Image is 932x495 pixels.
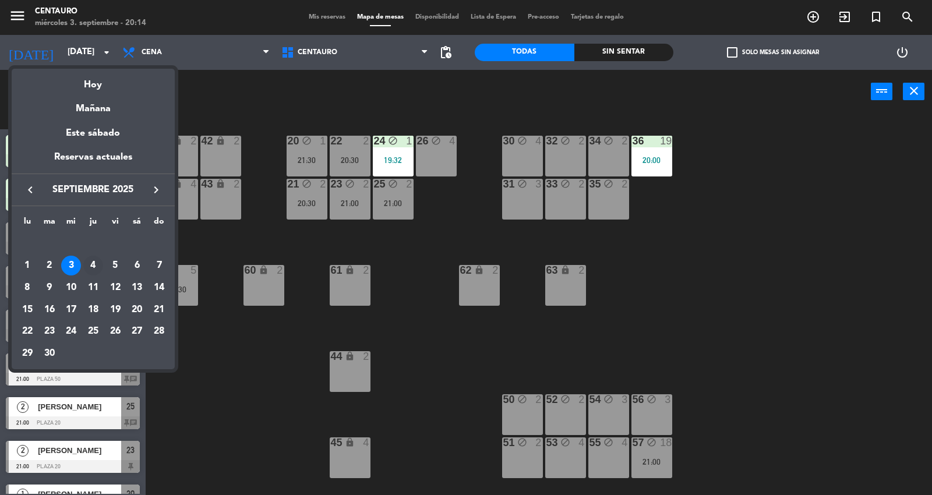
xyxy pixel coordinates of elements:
div: 11 [83,278,103,298]
div: 18 [83,300,103,320]
div: 26 [105,321,125,341]
td: 21 de septiembre de 2025 [148,299,170,321]
th: jueves [82,215,104,233]
div: 25 [83,321,103,341]
td: 19 de septiembre de 2025 [104,299,126,321]
td: 10 de septiembre de 2025 [60,277,82,299]
span: septiembre 2025 [41,182,146,197]
td: 26 de septiembre de 2025 [104,320,126,342]
td: 8 de septiembre de 2025 [16,277,38,299]
div: 27 [127,321,147,341]
div: Hoy [12,69,175,93]
td: 14 de septiembre de 2025 [148,277,170,299]
div: 23 [40,321,59,341]
div: 14 [149,278,169,298]
div: Reservas actuales [12,150,175,174]
td: 4 de septiembre de 2025 [82,254,104,277]
div: 15 [17,300,37,320]
td: 12 de septiembre de 2025 [104,277,126,299]
td: 23 de septiembre de 2025 [38,320,61,342]
td: 1 de septiembre de 2025 [16,254,38,277]
td: 11 de septiembre de 2025 [82,277,104,299]
div: 1 [17,256,37,275]
div: 13 [127,278,147,298]
td: 29 de septiembre de 2025 [16,342,38,365]
td: 5 de septiembre de 2025 [104,254,126,277]
td: 27 de septiembre de 2025 [126,320,149,342]
td: 24 de septiembre de 2025 [60,320,82,342]
td: 28 de septiembre de 2025 [148,320,170,342]
td: 2 de septiembre de 2025 [38,254,61,277]
td: 16 de septiembre de 2025 [38,299,61,321]
td: 18 de septiembre de 2025 [82,299,104,321]
div: 6 [127,256,147,275]
div: 7 [149,256,169,275]
div: 8 [17,278,37,298]
div: 21 [149,300,169,320]
div: 20 [127,300,147,320]
td: 25 de septiembre de 2025 [82,320,104,342]
div: 22 [17,321,37,341]
td: 7 de septiembre de 2025 [148,254,170,277]
td: 20 de septiembre de 2025 [126,299,149,321]
td: 6 de septiembre de 2025 [126,254,149,277]
div: 30 [40,344,59,363]
div: 2 [40,256,59,275]
div: 29 [17,344,37,363]
th: martes [38,215,61,233]
th: sábado [126,215,149,233]
i: keyboard_arrow_right [149,183,163,197]
div: 24 [61,321,81,341]
div: 10 [61,278,81,298]
th: domingo [148,215,170,233]
td: SEP. [16,233,170,255]
div: 4 [83,256,103,275]
td: 15 de septiembre de 2025 [16,299,38,321]
button: keyboard_arrow_right [146,182,167,197]
td: 3 de septiembre de 2025 [60,254,82,277]
div: Este sábado [12,117,175,150]
td: 13 de septiembre de 2025 [126,277,149,299]
div: Mañana [12,93,175,116]
td: 17 de septiembre de 2025 [60,299,82,321]
div: 28 [149,321,169,341]
td: 22 de septiembre de 2025 [16,320,38,342]
div: 3 [61,256,81,275]
th: viernes [104,215,126,233]
button: keyboard_arrow_left [20,182,41,197]
div: 12 [105,278,125,298]
i: keyboard_arrow_left [23,183,37,197]
div: 9 [40,278,59,298]
th: lunes [16,215,38,233]
div: 17 [61,300,81,320]
th: miércoles [60,215,82,233]
div: 16 [40,300,59,320]
div: 19 [105,300,125,320]
td: 9 de septiembre de 2025 [38,277,61,299]
td: 30 de septiembre de 2025 [38,342,61,365]
div: 5 [105,256,125,275]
